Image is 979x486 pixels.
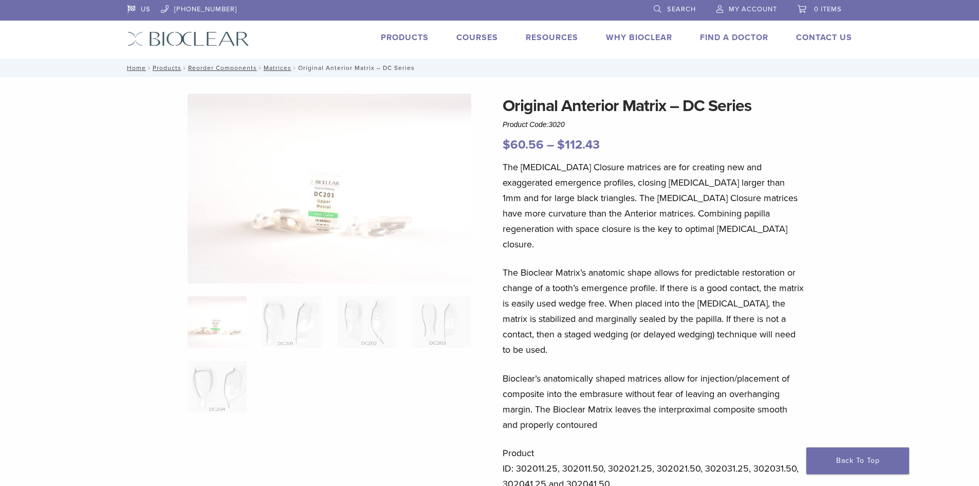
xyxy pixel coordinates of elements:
span: / [146,65,153,70]
span: / [291,65,298,70]
img: Bioclear [127,31,249,46]
img: Original Anterior Matrix - DC Series - Image 5 [188,361,247,412]
a: Why Bioclear [606,32,672,43]
a: Products [153,64,181,71]
bdi: 112.43 [557,137,600,152]
a: Contact Us [796,32,852,43]
span: / [181,65,188,70]
p: The Bioclear Matrix’s anatomic shape allows for predictable restoration or change of a tooth’s em... [503,265,805,357]
img: Original Anterior Matrix - DC Series - Image 4 [412,296,471,348]
p: Bioclear’s anatomically shaped matrices allow for injection/placement of composite into the embra... [503,371,805,433]
a: Courses [456,32,498,43]
span: 0 items [814,5,842,13]
span: / [257,65,264,70]
img: Anterior Original DC Series Matrices [188,94,471,283]
bdi: 60.56 [503,137,544,152]
span: $ [557,137,565,152]
a: Products [381,32,429,43]
a: Matrices [264,64,291,71]
span: Search [667,5,696,13]
img: Anterior-Original-DC-Series-Matrices-324x324.jpg [188,296,247,348]
span: My Account [729,5,777,13]
span: – [547,137,554,152]
nav: Original Anterior Matrix – DC Series [120,59,860,77]
a: Reorder Components [188,64,257,71]
a: Resources [526,32,578,43]
img: Original Anterior Matrix - DC Series - Image 2 [262,296,321,348]
span: Product Code: [503,120,565,129]
a: Back To Top [806,447,909,474]
span: 3020 [549,120,565,129]
span: $ [503,137,510,152]
a: Find A Doctor [700,32,768,43]
img: Original Anterior Matrix - DC Series - Image 3 [337,296,396,348]
a: Home [124,64,146,71]
h1: Original Anterior Matrix – DC Series [503,94,805,118]
p: The [MEDICAL_DATA] Closure matrices are for creating new and exaggerated emergence profiles, clos... [503,159,805,252]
